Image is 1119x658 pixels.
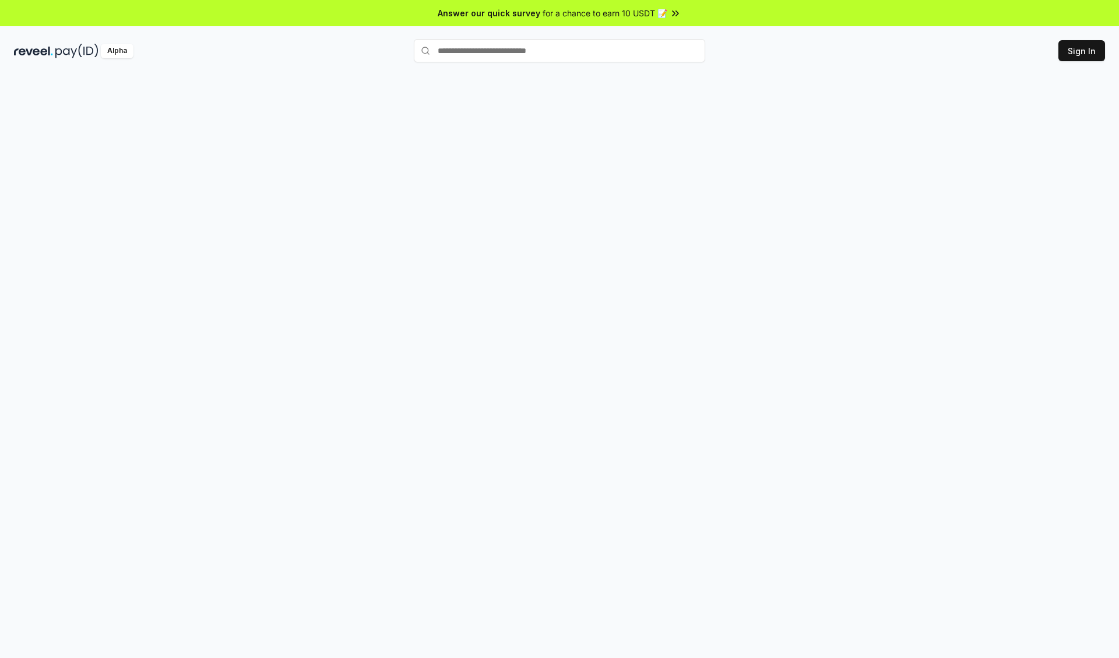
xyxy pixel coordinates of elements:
button: Sign In [1058,40,1105,61]
span: for a chance to earn 10 USDT 📝 [543,7,667,19]
span: Answer our quick survey [438,7,540,19]
img: reveel_dark [14,44,53,58]
div: Alpha [101,44,133,58]
img: pay_id [55,44,98,58]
